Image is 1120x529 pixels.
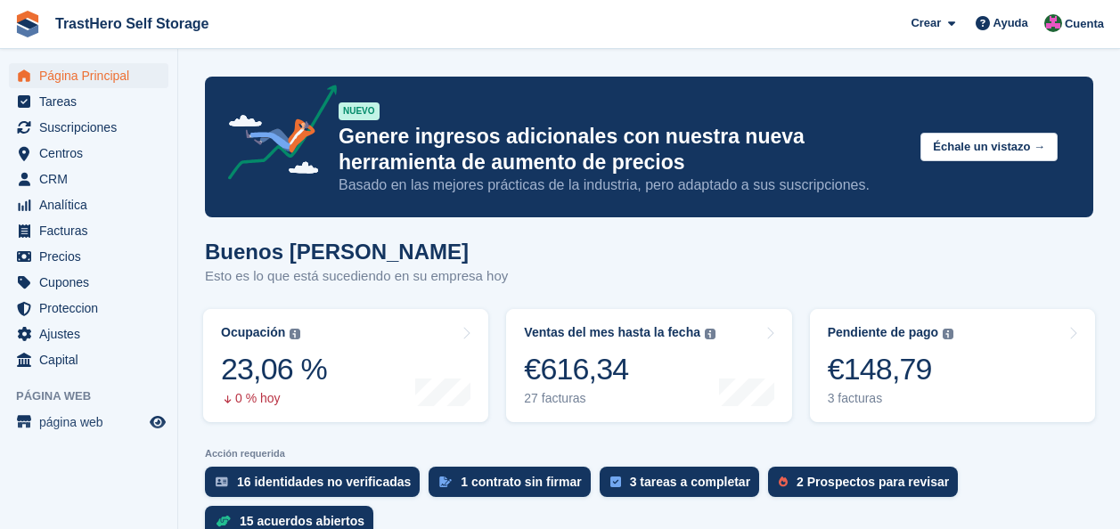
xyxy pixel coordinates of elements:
[429,467,599,506] a: 1 contrato sin firmar
[943,329,953,339] img: icon-info-grey-7440780725fd019a000dd9b08b2336e03edf1995a4989e88bcd33f0948082b44.svg
[205,448,1093,460] p: Acción requerida
[9,192,168,217] a: menu
[9,296,168,321] a: menu
[9,244,168,269] a: menu
[828,351,953,387] div: €148,79
[810,309,1095,422] a: Pendiente de pago €148,79 3 facturas
[705,329,715,339] img: icon-info-grey-7440780725fd019a000dd9b08b2336e03edf1995a4989e88bcd33f0948082b44.svg
[48,9,217,38] a: TrastHero Self Storage
[439,476,452,487] img: contract_signature_icon-13c848040528278c33f63329250d36e43548de30e8caae1d1a13099fd9432cc5.svg
[14,11,41,37] img: stora-icon-8386f47178a22dfd0bd8f6a31ec36ba5ce8667c1dd55bd0f319d3a0aa187defe.svg
[216,476,228,487] img: verify_identity-adf6edd0f0f0b5bbfe63781bf79b02c33cf7c696d77639b501bdc392416b5a36.svg
[610,476,621,487] img: task-75834270c22a3079a89374b754ae025e5fb1db73e45f91037f5363f120a921f8.svg
[205,266,508,287] p: Esto es lo que está sucediendo en su empresa hoy
[768,467,967,506] a: 2 Prospectos para revisar
[630,475,750,489] div: 3 tareas a completar
[993,14,1028,32] span: Ayuda
[39,321,146,346] span: Ajustes
[39,63,146,88] span: Página Principal
[779,476,788,487] img: prospect-51fa495bee0391a8d652442698ab0144808aea92771e9ea1ae160a38d050c398.svg
[39,270,146,295] span: Cupones
[339,175,906,195] p: Basado en las mejores prácticas de la industria, pero adaptado a sus suscripciones.
[524,351,715,387] div: €616,34
[9,115,168,140] a: menu
[39,296,146,321] span: Proteccion
[9,270,168,295] a: menu
[290,329,300,339] img: icon-info-grey-7440780725fd019a000dd9b08b2336e03edf1995a4989e88bcd33f0948082b44.svg
[213,85,338,186] img: price-adjustments-announcement-icon-8257ccfd72463d97f412b2fc003d46551f7dbcb40ab6d574587a9cd5c0d94...
[205,240,508,264] h1: Buenos [PERSON_NAME]
[39,141,146,166] span: Centros
[920,133,1058,162] button: Échale un vistazo →
[221,391,327,406] div: 0 % hoy
[9,218,168,243] a: menu
[9,63,168,88] a: menu
[9,89,168,114] a: menu
[39,167,146,191] span: CRM
[216,515,231,527] img: deal-1b604bf984904fb50ccaf53a9ad4b4a5d6e5aea283cecdc64d6e3604feb123c2.svg
[39,218,146,243] span: Facturas
[39,192,146,217] span: Analítica
[221,325,285,340] div: Ocupación
[339,102,380,120] div: NUEVO
[828,325,938,340] div: Pendiente de pago
[600,467,768,506] a: 3 tareas a completar
[524,391,715,406] div: 27 facturas
[16,387,177,405] span: Página web
[237,475,411,489] div: 16 identidades no verificadas
[1065,15,1104,33] span: Cuenta
[9,321,168,346] a: menu
[524,325,700,340] div: Ventas del mes hasta la fecha
[221,351,327,387] div: 23,06 %
[203,309,488,422] a: Ocupación 23,06 % 0 % hoy
[828,391,953,406] div: 3 facturas
[1044,14,1062,32] img: Marua Grioui
[39,347,146,372] span: Capital
[147,411,168,433] a: Vista previa de la tienda
[39,244,146,269] span: Precios
[9,410,168,435] a: menú
[911,14,941,32] span: Crear
[240,514,364,528] div: 15 acuerdos abiertos
[797,475,949,489] div: 2 Prospectos para revisar
[39,115,146,140] span: Suscripciones
[39,410,146,435] span: página web
[39,89,146,114] span: Tareas
[339,124,906,175] p: Genere ingresos adicionales con nuestra nueva herramienta de aumento de precios
[9,167,168,191] a: menu
[506,309,791,422] a: Ventas del mes hasta la fecha €616,34 27 facturas
[9,141,168,166] a: menu
[9,347,168,372] a: menu
[205,467,429,506] a: 16 identidades no verificadas
[461,475,581,489] div: 1 contrato sin firmar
